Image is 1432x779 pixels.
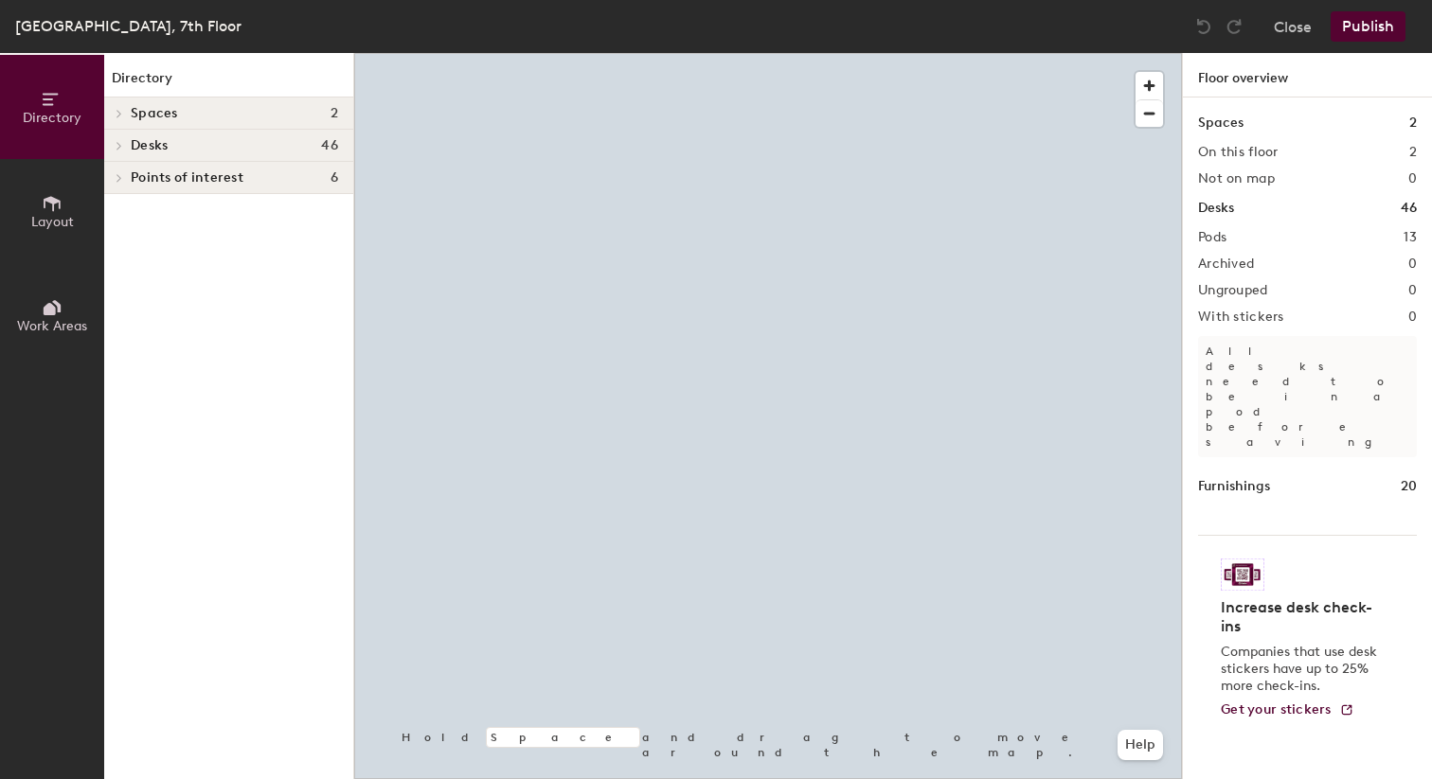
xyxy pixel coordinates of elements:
p: All desks need to be in a pod before saving [1198,336,1417,457]
h2: 0 [1408,171,1417,186]
h2: 2 [1409,145,1417,160]
div: [GEOGRAPHIC_DATA], 7th Floor [15,14,242,38]
span: Work Areas [17,318,87,334]
span: Directory [23,110,81,126]
span: Get your stickers [1221,701,1332,717]
button: Help [1118,730,1163,760]
img: Undo [1194,17,1213,36]
h1: Spaces [1198,113,1244,133]
span: Desks [131,138,168,153]
a: Get your stickers [1221,702,1354,718]
h4: Increase desk check-ins [1221,598,1383,636]
span: Layout [31,214,74,230]
span: Points of interest [131,170,243,186]
span: 46 [321,138,338,153]
h1: Directory [104,68,353,97]
span: 6 [331,170,338,186]
img: Sticker logo [1221,558,1264,591]
h2: Pods [1198,230,1226,245]
h1: 46 [1401,198,1417,219]
h2: Ungrouped [1198,283,1268,298]
span: Spaces [131,106,178,121]
h2: Not on map [1198,171,1275,186]
span: 2 [331,106,338,121]
h2: Archived [1198,257,1254,272]
h2: With stickers [1198,310,1284,325]
h2: 0 [1408,283,1417,298]
p: Companies that use desk stickers have up to 25% more check-ins. [1221,644,1383,695]
button: Publish [1331,11,1405,42]
h1: 2 [1409,113,1417,133]
h2: 0 [1408,310,1417,325]
img: Redo [1225,17,1244,36]
h2: On this floor [1198,145,1279,160]
h2: 0 [1408,257,1417,272]
button: Close [1274,11,1312,42]
h2: 13 [1404,230,1417,245]
h1: Desks [1198,198,1234,219]
h1: Floor overview [1183,53,1432,97]
h1: 20 [1401,476,1417,497]
h1: Furnishings [1198,476,1270,497]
